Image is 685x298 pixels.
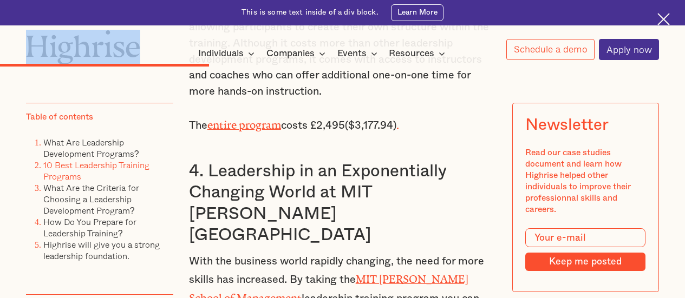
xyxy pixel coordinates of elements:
[43,215,136,240] a: How Do You Prepare for Leadership Training?
[337,47,381,60] div: Events
[26,262,173,273] p: ‍
[525,147,645,215] div: Read our case studies document and learn how Highrise helped other individuals to improve their p...
[198,47,244,60] div: Individuals
[396,119,399,125] strong: .
[389,47,434,60] div: Resources
[189,115,497,134] p: The costs £2,495($3,177.94)
[242,8,379,18] div: This is some text inside of a div block.
[525,228,645,271] form: Modal Form
[525,116,608,134] div: Newsletter
[266,47,329,60] div: Companies
[391,4,443,21] a: Learn More
[26,30,140,64] img: Highrise logo
[189,161,497,246] h3: 4. Leadership in an Exponentially Changing World at MIT [PERSON_NAME][GEOGRAPHIC_DATA]
[43,181,139,217] a: What Are the Criteria for Choosing a Leadership Development Program?
[657,13,670,25] img: Cross icon
[43,136,139,160] a: What Are Leadership Development Programs?
[525,253,645,270] input: Keep me posted
[43,238,160,262] a: Highrise will give you a strong leadership foundation.
[198,47,258,60] div: Individuals
[389,47,448,60] div: Resources
[207,119,281,125] a: entire program
[26,111,93,123] div: Table of contents
[43,158,149,183] a: 10 Best Leadership Training Programs
[506,39,595,60] a: Schedule a demo
[525,228,645,248] input: Your e-mail
[599,39,659,60] a: Apply now
[337,47,367,60] div: Events
[266,47,315,60] div: Companies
